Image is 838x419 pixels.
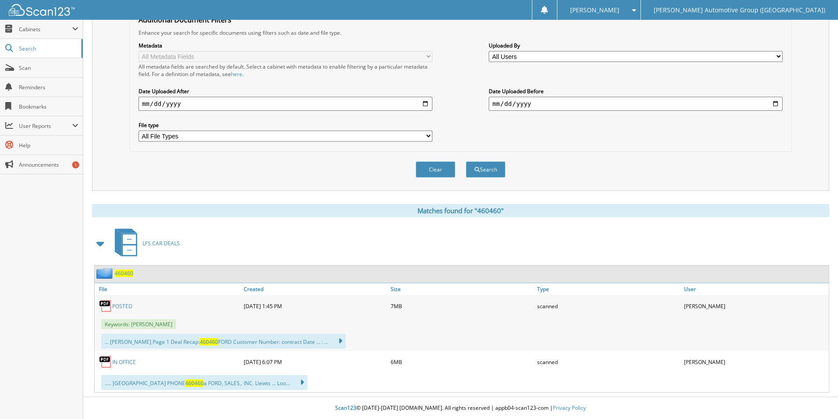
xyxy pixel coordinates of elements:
div: 7MB [388,297,535,315]
img: PDF.png [99,299,112,313]
div: 6MB [388,353,535,371]
a: LFS CAR DEALS [110,226,180,261]
a: IN OFFICE [112,358,136,366]
label: Date Uploaded After [139,87,432,95]
span: 460460 [185,379,204,387]
div: ... [PERSON_NAME] Page 1 Deal Recap: FORD Customer Number: contract Date ... : ... [101,334,346,349]
input: start [139,97,432,111]
button: Clear [416,161,455,178]
div: ..... [GEOGRAPHIC_DATA] PHONE a FORD, SALES,. INC. Llewts ... Loo... [101,375,307,390]
label: Metadata [139,42,432,49]
span: Scan [19,64,78,72]
div: [PERSON_NAME] [682,353,829,371]
img: scan123-logo-white.svg [9,4,75,16]
div: All metadata fields are searched by default. Select a cabinet with metadata to enable filtering b... [139,63,432,78]
a: here [231,70,242,78]
div: [DATE] 6:07 PM [242,353,388,371]
span: Announcements [19,161,78,168]
a: Size [388,283,535,295]
a: File [95,283,242,295]
button: Search [466,161,505,178]
a: Privacy Policy [553,404,586,412]
span: Bookmarks [19,103,78,110]
span: Reminders [19,84,78,91]
span: Cabinets [19,26,72,33]
a: Created [242,283,388,295]
img: PDF.png [99,355,112,368]
span: LFS CAR DEALS [143,240,180,247]
legend: Additional Document Filters [134,15,236,25]
a: Type [535,283,682,295]
div: © [DATE]-[DATE] [DOMAIN_NAME]. All rights reserved | appb04-scan123-com | [83,397,838,419]
div: [PERSON_NAME] [682,297,829,315]
label: Uploaded By [489,42,783,49]
div: scanned [535,297,682,315]
a: 460460 [115,270,133,277]
span: Keywords: [PERSON_NAME] [101,319,176,329]
span: Help [19,142,78,149]
span: User Reports [19,122,72,130]
div: scanned [535,353,682,371]
div: 1 [72,161,79,168]
div: Enhance your search for specific documents using filters such as date and file type. [134,29,787,36]
span: 460460 [200,338,218,346]
img: folder2.png [96,268,115,279]
div: [DATE] 1:45 PM [242,297,388,315]
a: POSTED [112,302,132,310]
div: Matches found for "460460" [92,204,829,217]
span: [PERSON_NAME] Automotive Group ([GEOGRAPHIC_DATA]) [654,7,825,13]
span: Scan123 [335,404,356,412]
span: [PERSON_NAME] [570,7,619,13]
label: Date Uploaded Before [489,87,783,95]
input: end [489,97,783,111]
a: User [682,283,829,295]
span: Search [19,45,77,52]
label: File type [139,121,432,129]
